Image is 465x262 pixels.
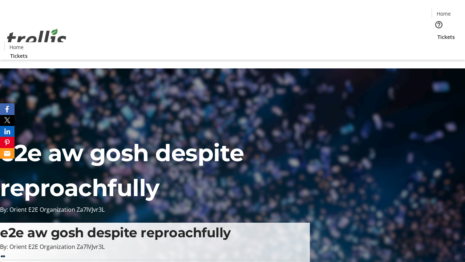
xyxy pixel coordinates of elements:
button: Cart [432,41,446,55]
span: Home [9,43,24,51]
span: Home [437,10,451,17]
a: Home [5,43,28,51]
img: Orient E2E Organization Za7lVJvr3L's Logo [4,21,69,57]
button: Help [432,17,446,32]
a: Tickets [4,52,33,60]
a: Home [432,10,455,17]
a: Tickets [432,33,461,41]
span: Tickets [437,33,455,41]
span: Tickets [10,52,28,60]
